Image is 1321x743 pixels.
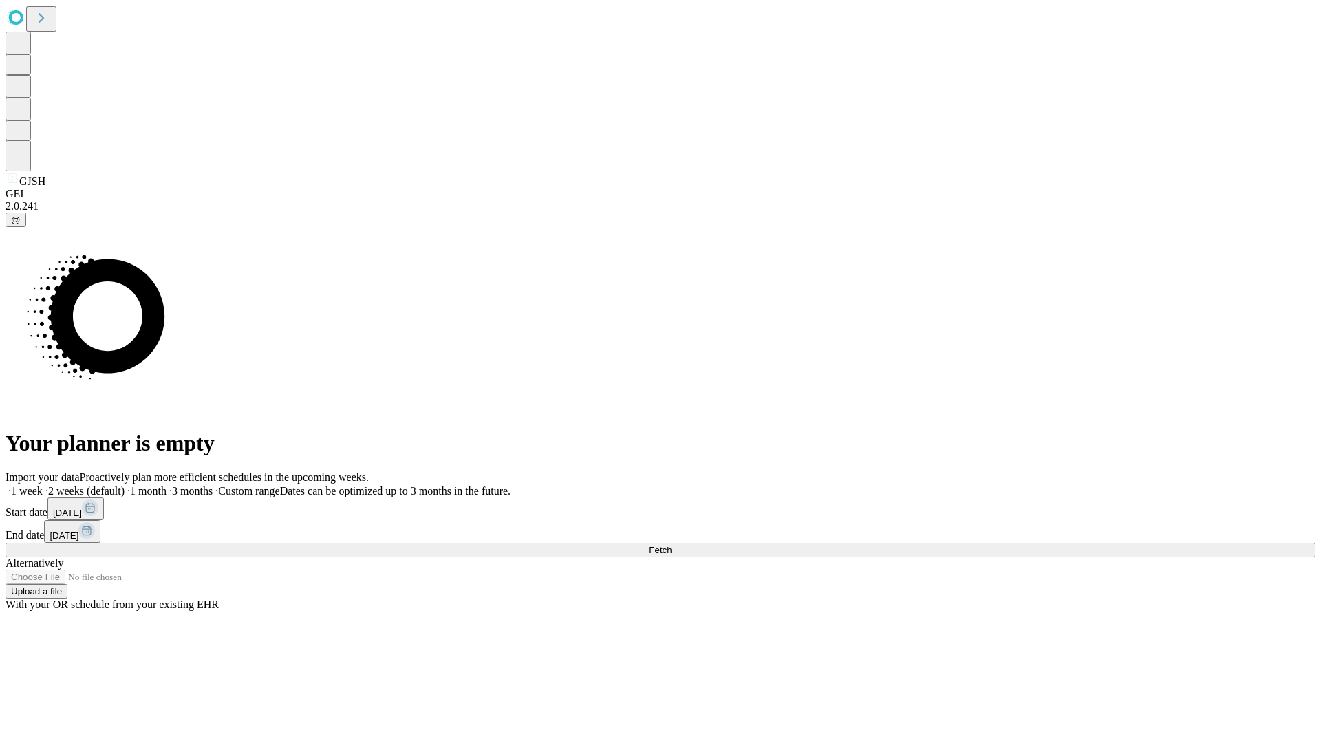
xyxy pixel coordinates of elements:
button: [DATE] [47,497,104,520]
button: @ [6,213,26,227]
span: 3 months [172,485,213,497]
span: @ [11,215,21,225]
span: [DATE] [50,530,78,541]
span: With your OR schedule from your existing EHR [6,599,219,610]
span: 1 week [11,485,43,497]
h1: Your planner is empty [6,431,1315,456]
span: Dates can be optimized up to 3 months in the future. [280,485,511,497]
div: End date [6,520,1315,543]
span: Custom range [218,485,279,497]
div: 2.0.241 [6,200,1315,213]
span: 2 weeks (default) [48,485,125,497]
span: Fetch [649,545,672,555]
button: Fetch [6,543,1315,557]
div: Start date [6,497,1315,520]
button: [DATE] [44,520,100,543]
span: Import your data [6,471,80,483]
button: Upload a file [6,584,67,599]
span: Alternatively [6,557,63,569]
span: Proactively plan more efficient schedules in the upcoming weeks. [80,471,369,483]
span: 1 month [130,485,167,497]
div: GEI [6,188,1315,200]
span: GJSH [19,175,45,187]
span: [DATE] [53,508,82,518]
